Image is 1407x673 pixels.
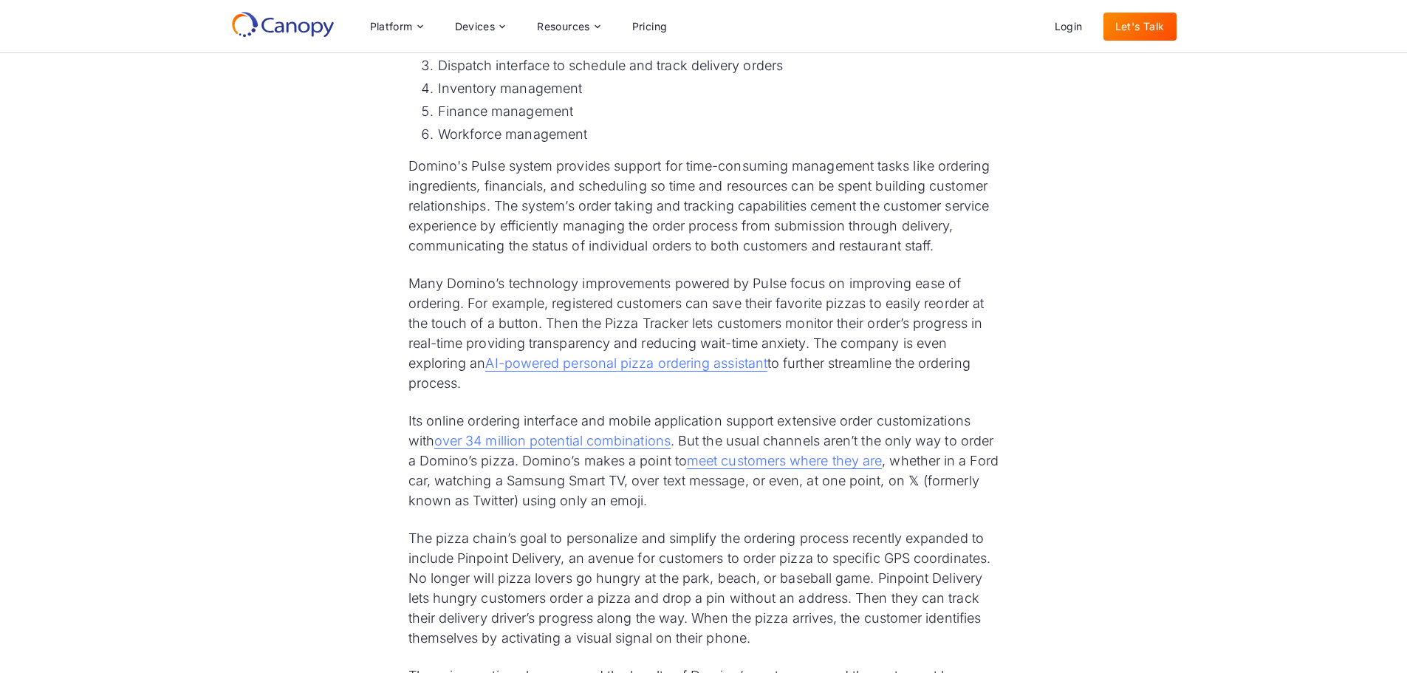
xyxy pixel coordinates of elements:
li: Finance management [438,101,999,121]
a: Let's Talk [1103,13,1177,41]
div: Platform [370,21,413,32]
p: Many Domino’s technology improvements powered by Pulse focus on improving ease of ordering. For e... [408,273,999,393]
div: Resources [525,12,611,41]
p: Its online ordering interface and mobile application support extensive order customizations with ... [408,411,999,510]
div: Devices [443,12,517,41]
div: Resources [537,21,590,32]
a: Pricing [620,13,679,41]
a: Login [1043,13,1095,41]
div: Devices [455,21,496,32]
li: Inventory management [438,78,999,98]
p: Domino's Pulse system provides support for time-consuming management tasks like ordering ingredie... [408,156,999,256]
a: AI-powered personal pizza ordering assistant [485,355,767,372]
p: The pizza chain’s goal to personalize and simplify the ordering process recently expanded to incl... [408,528,999,648]
a: over 34 million potential combinations [434,433,671,449]
div: Platform [358,12,434,41]
li: Workforce management [438,124,999,144]
a: meet customers where they are [687,453,882,469]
